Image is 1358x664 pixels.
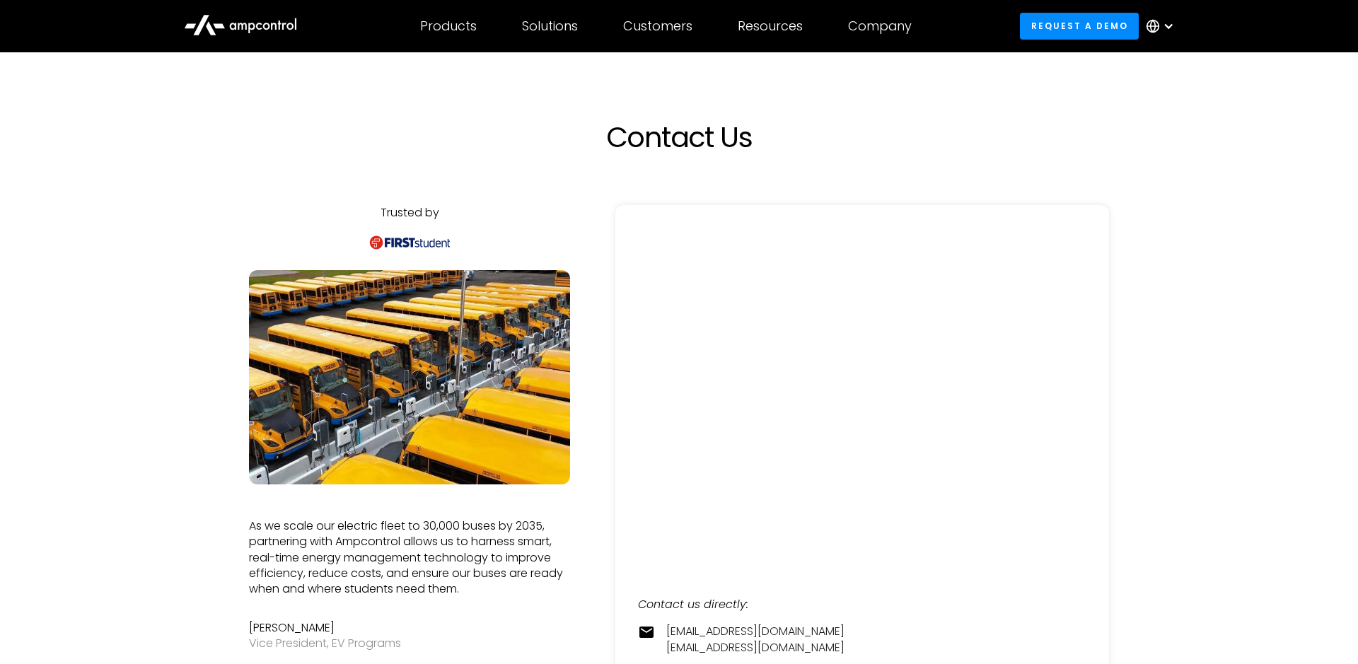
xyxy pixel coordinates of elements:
div: Contact us directly: [638,597,1086,612]
a: Request a demo [1020,13,1139,39]
div: Products [420,18,477,34]
a: [EMAIL_ADDRESS][DOMAIN_NAME] [666,624,845,639]
div: Resources [738,18,803,34]
a: [EMAIL_ADDRESS][DOMAIN_NAME] [666,640,845,656]
div: Customers [623,18,692,34]
div: Solutions [522,18,578,34]
div: Company [848,18,912,34]
h1: Contact Us [368,120,990,154]
iframe: Form 0 [638,228,1086,540]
